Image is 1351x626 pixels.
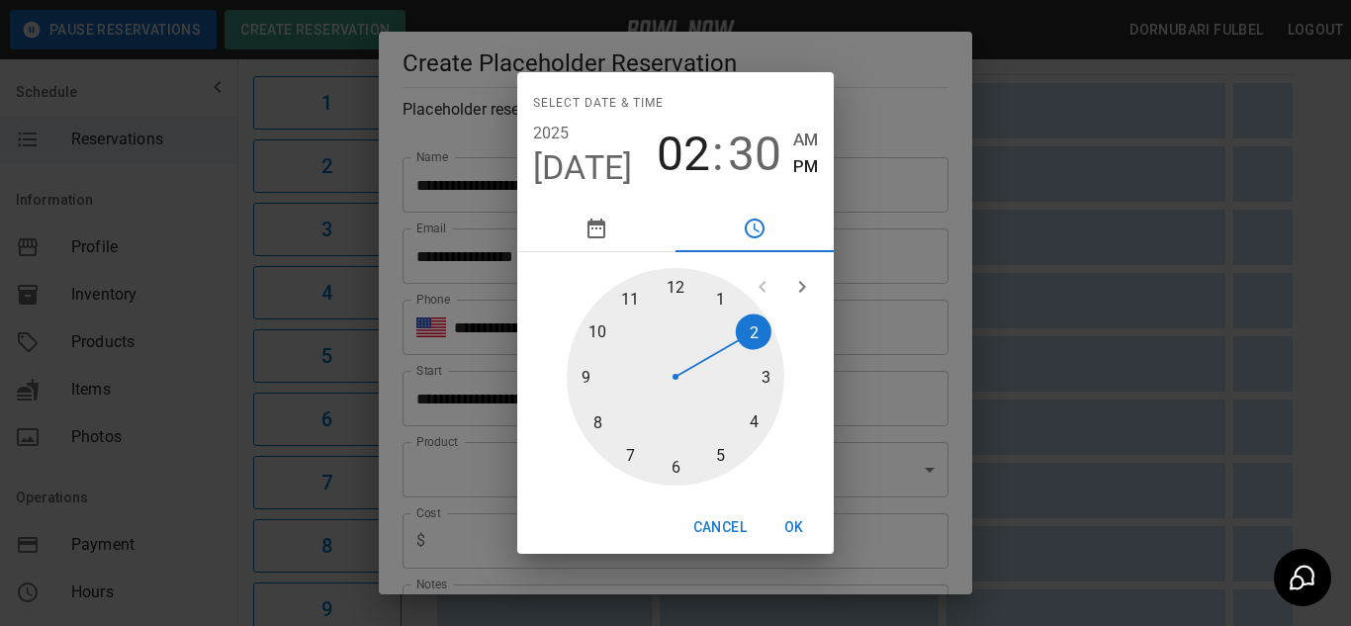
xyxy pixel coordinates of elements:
button: 30 [728,127,781,182]
button: pick date [517,205,675,252]
button: open next view [782,267,822,307]
button: OK [763,509,826,546]
button: PM [793,153,818,180]
button: AM [793,127,818,153]
button: pick time [675,205,834,252]
span: : [712,127,724,182]
button: [DATE] [533,147,633,189]
button: 02 [657,127,710,182]
button: Cancel [685,509,755,546]
button: 2025 [533,120,570,147]
span: Select date & time [533,88,664,120]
